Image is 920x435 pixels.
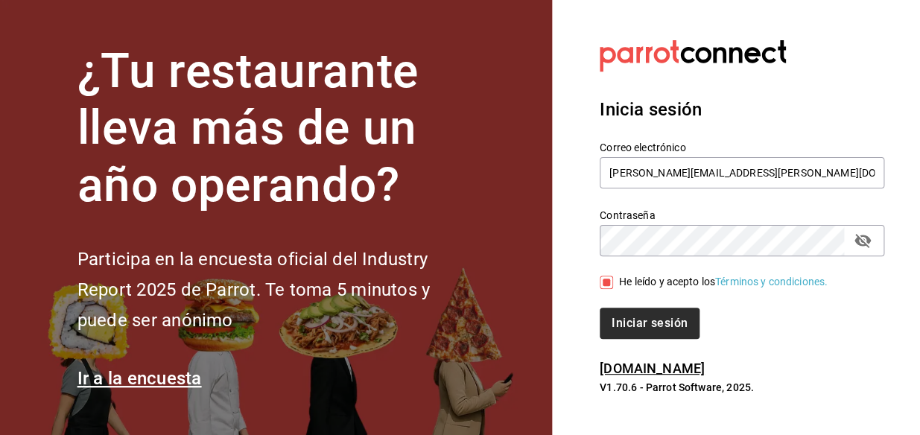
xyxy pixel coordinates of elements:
label: Contraseña [600,209,884,220]
button: passwordField [850,228,875,253]
input: Ingresa tu correo electrónico [600,157,884,188]
h2: Participa en la encuesta oficial del Industry Report 2025 de Parrot. Te toma 5 minutos y puede se... [77,244,480,335]
a: Ir a la encuesta [77,368,202,389]
div: He leído y acepto los [619,274,828,290]
label: Correo electrónico [600,142,884,152]
a: [DOMAIN_NAME] [600,361,705,376]
p: V1.70.6 - Parrot Software, 2025. [600,380,884,395]
h3: Inicia sesión [600,96,884,123]
a: Términos y condiciones. [715,276,828,288]
button: Iniciar sesión [600,308,699,339]
h1: ¿Tu restaurante lleva más de un año operando? [77,43,480,215]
